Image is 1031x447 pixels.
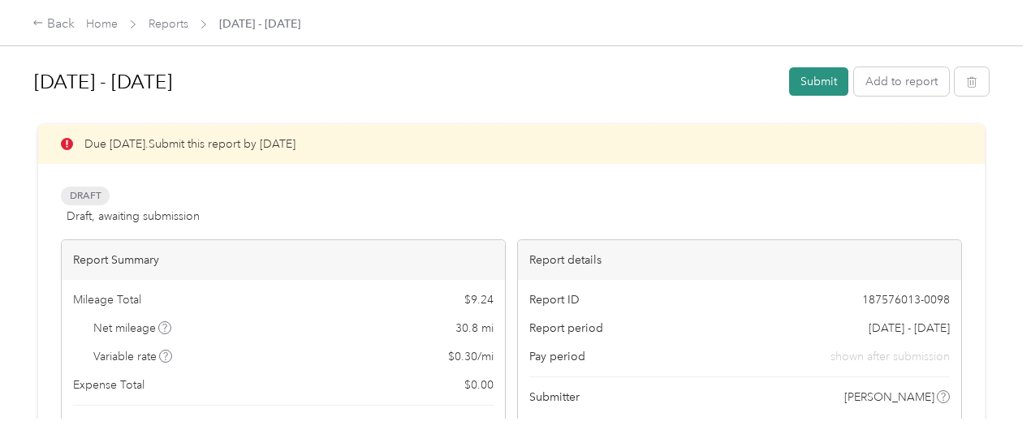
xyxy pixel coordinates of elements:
button: Add to report [854,67,949,96]
span: Submitted on [529,417,600,434]
span: Report ID [529,291,580,308]
div: Report details [518,240,961,280]
span: Expense Total [73,376,145,393]
span: Report total [73,418,138,435]
span: 187576013-0098 [862,291,950,308]
span: Draft, awaiting submission [67,208,200,225]
span: Draft [61,187,110,205]
span: [DATE] - [DATE] [219,15,300,32]
div: Back [32,15,75,34]
span: Pay period [529,348,585,365]
span: 30.8 mi [455,320,494,337]
span: $ 0.30 / mi [448,348,494,365]
span: $ 9.24 [464,291,494,308]
span: Variable rate [93,348,173,365]
span: [DATE] - [DATE] [869,320,950,337]
span: Mileage Total [73,291,141,308]
span: [PERSON_NAME] [844,389,934,406]
iframe: Everlance-gr Chat Button Frame [940,356,1031,447]
a: Home [86,17,118,31]
a: Reports [149,17,188,31]
span: $ 0.00 [464,376,494,393]
h1: Sep 16 - 30, 2025 [34,62,778,101]
div: Due [DATE]. Submit this report by [DATE] [38,124,985,164]
span: Report period [529,320,603,337]
button: Submit [789,67,848,96]
span: $ 9.24 [461,417,494,436]
div: Report Summary [62,240,505,280]
span: Net mileage [93,320,172,337]
span: Submitter [529,389,580,406]
span: shown after submission [830,348,950,365]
